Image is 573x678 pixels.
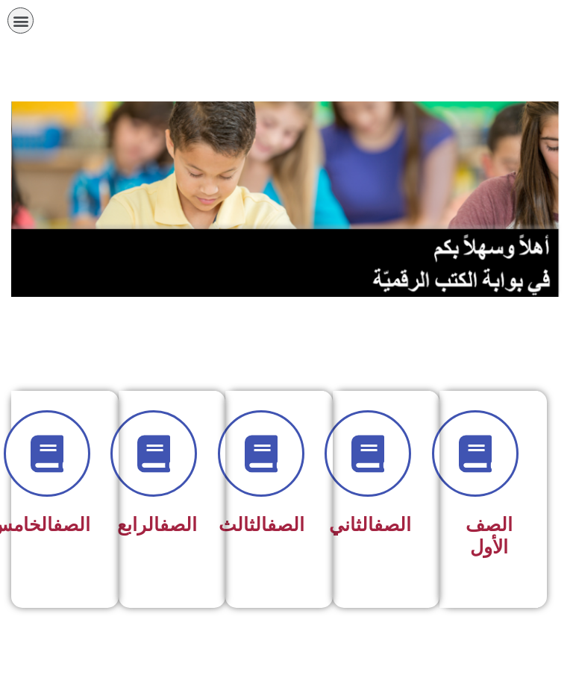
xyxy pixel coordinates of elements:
a: الصف [374,514,411,536]
a: الصف [267,514,304,536]
a: الصف [53,514,90,536]
div: כפתור פתיחת תפריט [7,7,34,34]
span: الصف الأول [466,514,513,558]
span: الرابع [117,514,197,536]
span: الثالث [219,514,304,536]
a: الصف [160,514,197,536]
span: الثاني [329,514,411,536]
